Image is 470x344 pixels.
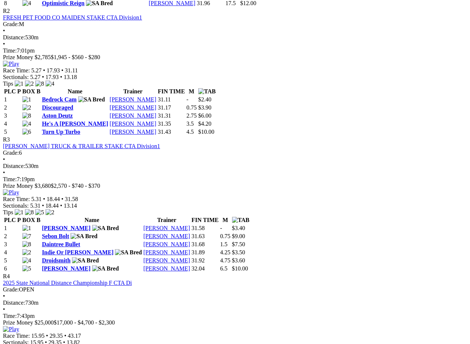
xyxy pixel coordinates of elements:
[47,196,60,202] span: 18.44
[143,225,190,231] a: [PERSON_NAME]
[41,216,142,224] th: Name
[42,241,80,247] a: Daintree Bullet
[31,196,41,202] span: 5.31
[3,300,467,306] div: 730m
[143,249,190,255] a: [PERSON_NAME]
[4,120,21,128] td: 4
[4,128,21,136] td: 5
[31,333,44,339] span: 15.95
[54,319,115,326] span: $17,000 - $4,700 - $2,300
[22,241,31,248] img: 8
[22,129,31,135] img: 6
[158,104,185,111] td: 31.17
[64,333,66,339] span: •
[191,225,219,232] td: 31.58
[25,209,34,216] img: 8
[158,120,185,128] td: 31.35
[60,203,62,209] span: •
[17,217,21,223] span: P
[3,14,142,21] a: FRESH PET FOOD CO MAIDEN STAKE CTA Division1
[109,88,157,95] th: Trainer
[22,217,35,223] span: BOX
[232,233,245,239] span: $9.00
[3,21,19,27] span: Grade:
[4,96,21,103] td: 1
[46,74,59,80] span: 17.93
[4,88,16,94] span: PLC
[3,150,19,156] span: Grade:
[25,80,34,87] img: 2
[15,80,23,87] img: 1
[3,183,467,189] div: Prize Money $3,680
[42,129,80,135] a: Turn Up Turbo
[3,286,19,293] span: Grade:
[22,88,35,94] span: BOX
[30,74,40,80] span: 5.27
[232,265,248,272] span: $10.00
[143,265,190,272] a: [PERSON_NAME]
[65,67,78,74] span: 31.11
[4,225,21,232] td: 1
[4,249,21,256] td: 4
[72,257,99,264] img: SA Bred
[3,176,17,182] span: Time:
[191,265,219,272] td: 32.04
[3,189,19,196] img: Play
[3,34,467,41] div: 530m
[110,96,156,103] a: [PERSON_NAME]
[3,150,467,156] div: 6
[187,96,188,103] text: -
[191,233,219,240] td: 31.63
[46,209,54,216] img: 2
[198,129,214,135] span: $10.00
[110,104,156,111] a: [PERSON_NAME]
[15,209,23,216] img: 1
[198,96,211,103] span: $2.40
[3,156,5,162] span: •
[220,225,222,231] text: -
[4,233,21,240] td: 2
[42,233,69,239] a: Sebon Bolt
[220,216,231,224] th: M
[143,257,190,264] a: [PERSON_NAME]
[42,112,73,119] a: Aston Deutz
[220,249,231,255] text: 4.25
[143,233,190,239] a: [PERSON_NAME]
[92,225,119,232] img: SA Bred
[50,333,63,339] span: 29.35
[187,121,194,127] text: 3.5
[3,34,25,40] span: Distance:
[61,196,64,202] span: •
[3,313,467,319] div: 7:43pm
[220,257,231,264] text: 4.75
[191,241,219,248] td: 31.68
[110,129,156,135] a: [PERSON_NAME]
[68,333,81,339] span: 43.17
[22,104,31,111] img: 2
[4,217,16,223] span: PLC
[3,143,160,149] a: [PERSON_NAME] TRUCK & TRAILER STAKE CTA Division1
[22,225,31,232] img: 1
[30,203,40,209] span: 5.31
[143,241,190,247] a: [PERSON_NAME]
[3,286,467,293] div: OPEN
[187,104,197,111] text: 0.75
[232,225,245,231] span: $3.40
[42,203,44,209] span: •
[78,96,105,103] img: SA Bred
[46,203,59,209] span: 18.44
[42,225,90,231] a: [PERSON_NAME]
[3,61,19,67] img: Play
[41,88,108,95] th: Name
[4,241,21,248] td: 3
[3,273,10,279] span: R4
[198,88,216,95] img: TAB
[187,129,194,135] text: 4.5
[22,112,31,119] img: 8
[46,333,48,339] span: •
[143,216,190,224] th: Trainer
[35,80,44,87] img: 8
[42,74,44,80] span: •
[3,326,19,333] img: Play
[198,121,211,127] span: $4.20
